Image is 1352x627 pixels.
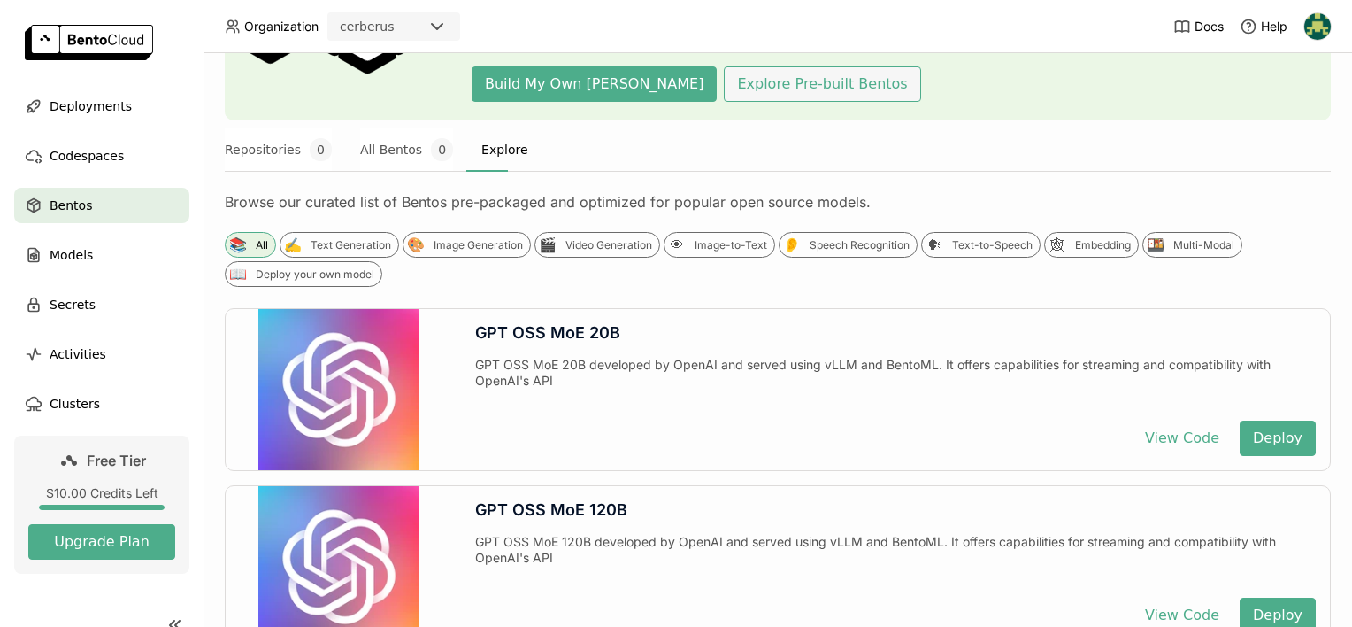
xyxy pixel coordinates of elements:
[244,19,319,35] span: Organization
[50,393,100,414] span: Clusters
[360,128,453,172] button: All Bentos
[475,500,1316,520] div: GPT OSS MoE 120B
[87,452,146,469] span: Free Tier
[664,232,775,258] div: 👁Image-to-Text
[952,238,1033,252] div: Text-to-Speech
[1261,19,1287,35] span: Help
[695,238,767,252] div: Image-to-Text
[311,238,391,252] div: Text Generation
[310,138,332,161] span: 0
[1240,18,1287,35] div: Help
[50,344,106,365] span: Activities
[538,236,557,254] div: 🎬
[1240,421,1316,456] button: Deploy
[14,237,189,273] a: Models
[25,25,153,60] img: logo
[225,232,276,258] div: 📚All
[1075,238,1131,252] div: Embedding
[14,436,189,574] a: Free Tier$10.00 Credits LeftUpgrade Plan
[406,236,425,254] div: 🎨
[50,96,132,117] span: Deployments
[431,138,453,161] span: 0
[396,19,398,36] input: Selected cerberus.
[50,145,124,166] span: Codespaces
[225,261,382,287] div: 📖Deploy your own model
[28,524,175,560] button: Upgrade Plan
[1048,236,1066,254] div: 🕸
[1173,238,1234,252] div: Multi-Modal
[724,66,920,102] button: Explore Pre-built Bentos
[50,195,92,216] span: Bentos
[14,287,189,322] a: Secrets
[1132,421,1233,456] button: View Code
[225,128,332,172] button: Repositories
[14,89,189,124] a: Deployments
[14,188,189,223] a: Bentos
[14,138,189,174] a: Codespaces
[472,66,717,102] button: Build My Own [PERSON_NAME]
[50,244,93,266] span: Models
[434,238,523,252] div: Image Generation
[403,232,531,258] div: 🎨Image Generation
[14,386,189,422] a: Clusters
[921,232,1041,258] div: 🗣Text-to-Speech
[256,238,268,252] div: All
[481,128,528,172] button: Explore
[1173,18,1224,35] a: Docs
[1195,19,1224,35] span: Docs
[228,265,247,283] div: 📖
[228,236,247,254] div: 📚
[475,323,1316,343] div: GPT OSS MoE 20B
[565,238,652,252] div: Video Generation
[779,232,918,258] div: 👂Speech Recognition
[280,232,399,258] div: ✍️Text Generation
[1304,13,1331,40] img: Joao Pedro Salgado Cunha
[667,236,686,254] div: 👁
[50,294,96,315] span: Secrets
[925,236,943,254] div: 🗣
[28,485,175,501] div: $10.00 Credits Left
[475,357,1316,406] div: GPT OSS MoE 20B developed by OpenAI and served using vLLM and BentoML. It offers capabilities for...
[810,238,910,252] div: Speech Recognition
[782,236,801,254] div: 👂
[258,309,419,470] img: GPT OSS MoE 20B
[340,18,395,35] div: cerberus
[225,193,1331,211] div: Browse our curated list of Bentos pre-packaged and optimized for popular open source models.
[1044,232,1139,258] div: 🕸Embedding
[1146,236,1164,254] div: 🍱
[14,337,189,372] a: Activities
[256,267,374,282] div: Deploy your own model
[1142,232,1242,258] div: 🍱Multi-Modal
[475,534,1316,584] div: GPT OSS MoE 120B developed by OpenAI and served using vLLM and BentoML. It offers capabilities fo...
[534,232,660,258] div: 🎬Video Generation
[283,236,302,254] div: ✍️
